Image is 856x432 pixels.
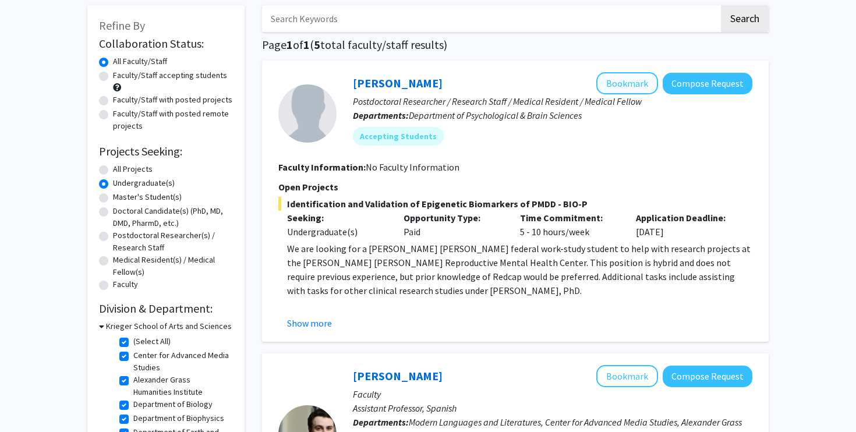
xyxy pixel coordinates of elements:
[663,73,752,94] button: Compose Request to Victoria Paone
[404,211,503,225] p: Opportunity Type:
[303,37,310,52] span: 1
[113,55,167,68] label: All Faculty/Staff
[113,177,175,189] label: Undergraduate(s)
[353,401,752,415] p: Assistant Professor, Spanish
[395,211,511,239] div: Paid
[353,387,752,401] p: Faculty
[353,369,443,383] a: [PERSON_NAME]
[106,320,232,332] h3: Krieger School of Arts and Sciences
[286,37,293,52] span: 1
[262,38,769,52] h1: Page of ( total faculty/staff results)
[627,211,744,239] div: [DATE]
[99,144,233,158] h2: Projects Seeking:
[353,416,409,428] b: Departments:
[113,229,233,254] label: Postdoctoral Researcher(s) / Research Staff
[353,76,443,90] a: [PERSON_NAME]
[113,205,233,229] label: Doctoral Candidate(s) (PhD, MD, DMD, PharmD, etc.)
[99,18,145,33] span: Refine By
[409,109,582,121] span: Department of Psychological & Brain Sciences
[133,349,230,374] label: Center for Advanced Media Studies
[278,161,366,173] b: Faculty Information:
[596,365,658,387] button: Add Becquer Seguin to Bookmarks
[278,180,752,194] p: Open Projects
[113,163,153,175] label: All Projects
[133,398,213,410] label: Department of Biology
[287,316,332,330] button: Show more
[366,161,459,173] span: No Faculty Information
[511,211,628,239] div: 5 - 10 hours/week
[520,211,619,225] p: Time Commitment:
[113,191,182,203] label: Master's Student(s)
[113,69,227,82] label: Faculty/Staff accepting students
[262,5,719,32] input: Search Keywords
[596,72,658,94] button: Add Victoria Paone to Bookmarks
[353,109,409,121] b: Departments:
[314,37,320,52] span: 5
[636,211,735,225] p: Application Deadline:
[287,225,386,239] div: Undergraduate(s)
[99,302,233,316] h2: Division & Department:
[663,366,752,387] button: Compose Request to Becquer Seguin
[721,5,769,32] button: Search
[133,335,171,348] label: (Select All)
[113,278,138,291] label: Faculty
[278,197,752,211] span: Identification and Validation of Epigenetic Biomarkers of PMDD - BIO-P
[113,254,233,278] label: Medical Resident(s) / Medical Fellow(s)
[113,94,232,106] label: Faculty/Staff with posted projects
[99,37,233,51] h2: Collaboration Status:
[133,374,230,398] label: Alexander Grass Humanities Institute
[287,242,752,298] p: We are looking for a [PERSON_NAME] [PERSON_NAME] federal work-study student to help with research...
[113,108,233,132] label: Faculty/Staff with posted remote projects
[353,127,444,146] mat-chip: Accepting Students
[9,380,49,423] iframe: Chat
[287,211,386,225] p: Seeking:
[133,412,224,424] label: Department of Biophysics
[353,94,752,108] p: Postdoctoral Researcher / Research Staff / Medical Resident / Medical Fellow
